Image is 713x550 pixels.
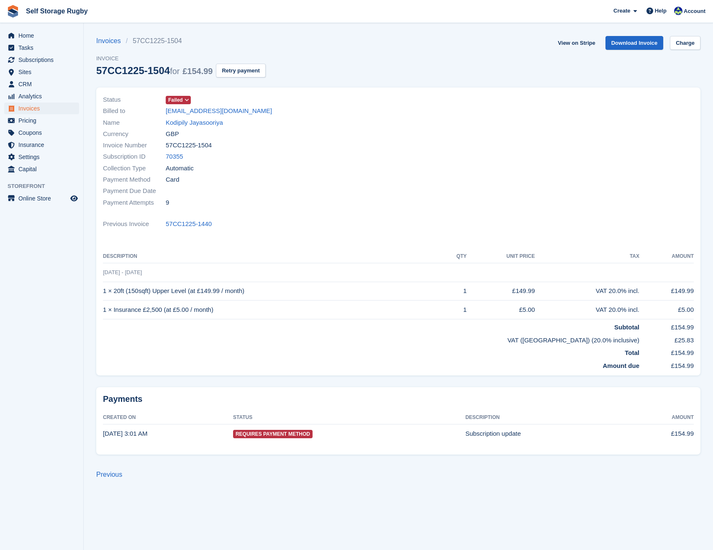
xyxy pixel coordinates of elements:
h2: Payments [103,394,694,404]
span: Pricing [18,115,69,126]
span: Storefront [8,182,83,190]
span: Requires Payment Method [233,430,313,438]
a: Invoices [96,36,126,46]
a: Kodipily Jayasooriya [166,118,223,128]
th: Created On [103,411,233,424]
span: Settings [18,151,69,163]
td: 1 × Insurance £2,500 (at £5.00 / month) [103,301,442,319]
th: Description [103,250,442,263]
span: 57CC1225-1504 [166,141,212,150]
a: menu [4,42,79,54]
span: Name [103,118,166,128]
span: Automatic [166,164,194,173]
span: GBP [166,129,179,139]
a: Self Storage Rugby [23,4,91,18]
a: menu [4,103,79,114]
td: £5.00 [639,301,694,319]
span: Card [166,175,180,185]
span: Subscription ID [103,152,166,162]
a: Charge [670,36,700,50]
td: 1 × 20ft (150sqft) Upper Level (at £149.99 / month) [103,282,442,301]
td: £154.99 [639,345,694,358]
th: QTY [442,250,467,263]
a: Previous [96,471,122,478]
span: CRM [18,78,69,90]
a: menu [4,163,79,175]
div: VAT 20.0% incl. [535,305,639,315]
span: Create [613,7,630,15]
td: £149.99 [639,282,694,301]
td: 1 [442,301,467,319]
th: Amount [628,411,694,424]
td: £149.99 [467,282,535,301]
a: menu [4,54,79,66]
td: VAT ([GEOGRAPHIC_DATA]) (20.0% inclusive) [103,332,639,345]
span: for [170,67,180,76]
span: Capital [18,163,69,175]
span: Help [655,7,667,15]
a: menu [4,193,79,204]
div: VAT 20.0% incl. [535,286,639,296]
strong: Amount due [603,362,640,369]
a: Preview store [69,193,79,203]
td: 1 [442,282,467,301]
div: 57CC1225-1504 [96,65,213,76]
span: Status [103,95,166,105]
nav: breadcrumbs [96,36,266,46]
span: Billed to [103,106,166,116]
span: Sites [18,66,69,78]
td: £154.99 [628,424,694,443]
span: Payment Due Date [103,186,166,196]
span: Previous Invoice [103,219,166,229]
a: menu [4,78,79,90]
td: Subscription update [465,424,627,443]
button: Retry payment [216,64,265,77]
td: £25.83 [639,332,694,345]
span: £154.99 [182,67,213,76]
span: Account [684,7,705,15]
img: Richard Palmer [674,7,682,15]
img: stora-icon-8386f47178a22dfd0bd8f6a31ec36ba5ce8667c1dd55bd0f319d3a0aa187defe.svg [7,5,19,18]
span: Analytics [18,90,69,102]
th: Unit Price [467,250,535,263]
th: Tax [535,250,639,263]
span: [DATE] - [DATE] [103,269,142,275]
span: Coupons [18,127,69,139]
th: Status [233,411,465,424]
span: Invoices [18,103,69,114]
a: [EMAIL_ADDRESS][DOMAIN_NAME] [166,106,272,116]
span: Invoice [96,54,266,63]
time: 2025-07-30 02:01:11 UTC [103,430,147,437]
span: Tasks [18,42,69,54]
span: Insurance [18,139,69,151]
a: 70355 [166,152,183,162]
td: £5.00 [467,301,535,319]
a: menu [4,30,79,41]
a: 57CC1225-1440 [166,219,212,229]
span: Online Store [18,193,69,204]
span: Collection Type [103,164,166,173]
span: 9 [166,198,169,208]
a: menu [4,66,79,78]
td: £154.99 [639,358,694,371]
a: menu [4,151,79,163]
span: Failed [168,96,183,104]
a: Failed [166,95,191,105]
span: Subscriptions [18,54,69,66]
a: View on Stripe [554,36,598,50]
a: menu [4,90,79,102]
a: menu [4,139,79,151]
a: menu [4,115,79,126]
td: £154.99 [639,319,694,332]
a: menu [4,127,79,139]
span: Home [18,30,69,41]
span: Currency [103,129,166,139]
strong: Subtotal [614,324,639,331]
span: Invoice Number [103,141,166,150]
a: Download Invoice [605,36,664,50]
th: Amount [639,250,694,263]
span: Payment Attempts [103,198,166,208]
strong: Total [625,349,639,356]
span: Payment Method [103,175,166,185]
th: Description [465,411,627,424]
